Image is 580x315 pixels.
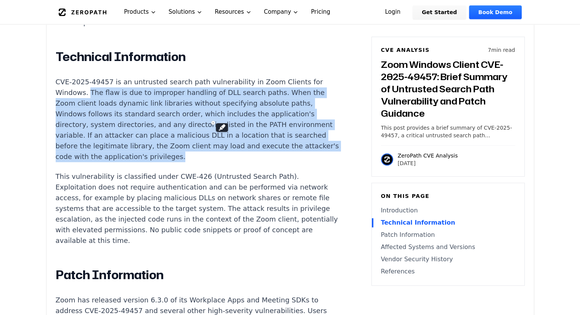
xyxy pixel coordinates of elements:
h2: Patch Information [56,267,339,283]
a: Vendor Security History [381,255,515,264]
h2: Technical Information [56,49,339,64]
a: Login [376,5,410,19]
p: [DATE] [398,159,458,167]
p: 7 min read [488,46,515,54]
p: ZeroPath CVE Analysis [398,152,458,159]
img: ZeroPath CVE Analysis [381,153,393,166]
a: Book Demo [469,5,521,19]
h6: On this page [381,192,515,200]
a: Patch Information [381,230,515,239]
h6: CVE Analysis [381,46,430,54]
a: Get Started [413,5,466,19]
p: This post provides a brief summary of CVE-2025-49457, a critical untrusted search path vulnerabil... [381,124,515,139]
a: Introduction [381,206,515,215]
a: Technical Information [381,218,515,227]
a: Affected Systems and Versions [381,243,515,252]
p: CVE-2025-49457 is an untrusted search path vulnerability in Zoom Clients for Windows. The flaw is... [56,77,339,162]
p: This vulnerability is classified under CWE-426 (Untrusted Search Path). Exploitation does not req... [56,171,339,246]
h3: Zoom Windows Client CVE-2025-49457: Brief Summary of Untrusted Search Path Vulnerability and Patc... [381,58,515,119]
a: References [381,267,515,276]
